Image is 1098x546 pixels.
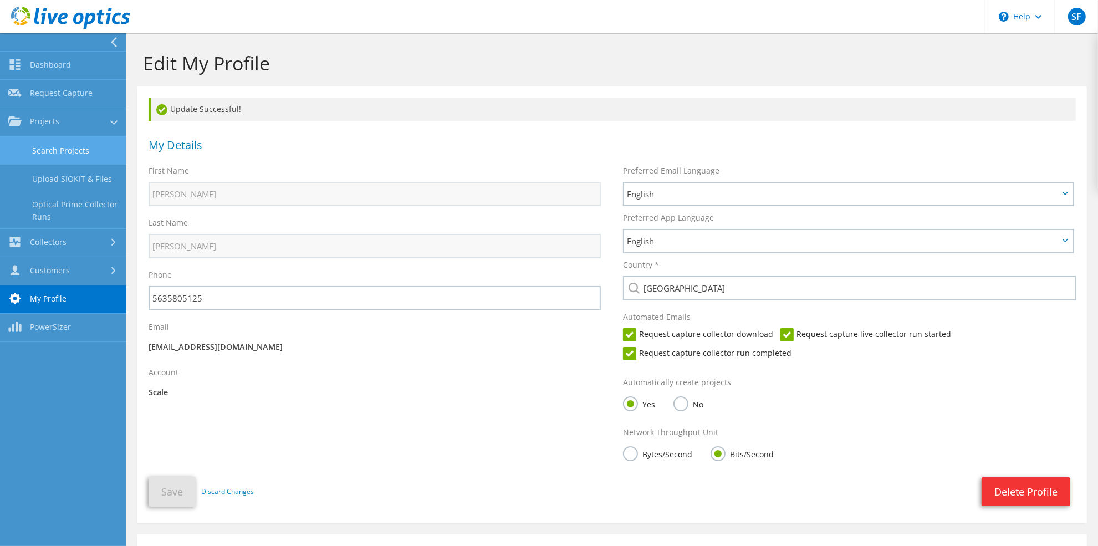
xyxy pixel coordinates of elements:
label: Account [149,367,178,378]
label: Request capture live collector run started [780,328,951,341]
label: Country * [623,259,659,271]
h1: Edit My Profile [143,52,1076,75]
label: Network Throughput Unit [623,427,718,438]
span: English [627,234,1058,248]
label: Last Name [149,217,188,228]
label: Request capture collector download [623,328,773,341]
h1: My Details [149,140,1070,151]
label: Preferred Email Language [623,165,719,176]
span: English [627,187,1058,201]
a: Discard Changes [201,486,254,498]
label: First Name [149,165,189,176]
label: Automated Emails [623,312,691,323]
button: Save [149,477,196,507]
label: Bytes/Second [623,446,692,460]
label: Yes [623,396,655,410]
label: Bits/Second [711,446,774,460]
label: Email [149,322,169,333]
span: SF [1068,8,1086,25]
div: Update Successful! [149,98,1076,121]
label: Automatically create projects [623,377,731,388]
svg: \n [999,12,1009,22]
label: No [673,396,703,410]
p: [EMAIL_ADDRESS][DOMAIN_NAME] [149,341,601,353]
a: Delete Profile [982,477,1070,506]
label: Phone [149,269,172,280]
label: Request capture collector run completed [623,347,791,360]
label: Preferred App Language [623,212,714,223]
p: Scale [149,386,601,399]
